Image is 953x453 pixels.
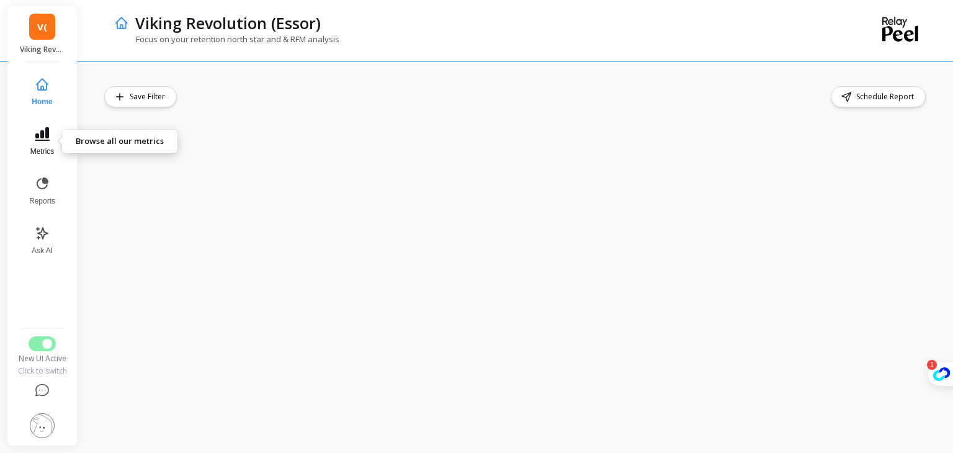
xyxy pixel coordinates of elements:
div: Click to switch [17,366,68,376]
button: Ask AI [22,218,63,263]
p: Viking Revolution (Essor) [20,45,65,55]
img: profile picture [30,413,55,438]
button: Home [22,70,63,114]
button: Schedule Report [831,86,926,107]
span: Home [32,97,52,107]
p: Viking Revolution (Essor) [135,12,321,34]
span: Ask AI [32,246,53,256]
button: Metrics [22,119,63,164]
button: Settings [17,406,68,446]
button: Save Filter [104,86,177,107]
span: V( [37,20,47,34]
span: Reports [29,196,55,206]
span: Save Filter [130,91,169,103]
div: New UI Active [17,354,68,364]
button: Help [17,376,68,406]
span: Schedule Report [856,91,918,103]
iframe: Omni Embed [104,117,928,428]
span: Metrics [30,146,55,156]
p: Focus on your retention north star and & RFM analysis [114,34,339,45]
button: Reports [22,169,63,213]
button: Switch to Legacy UI [29,336,56,351]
